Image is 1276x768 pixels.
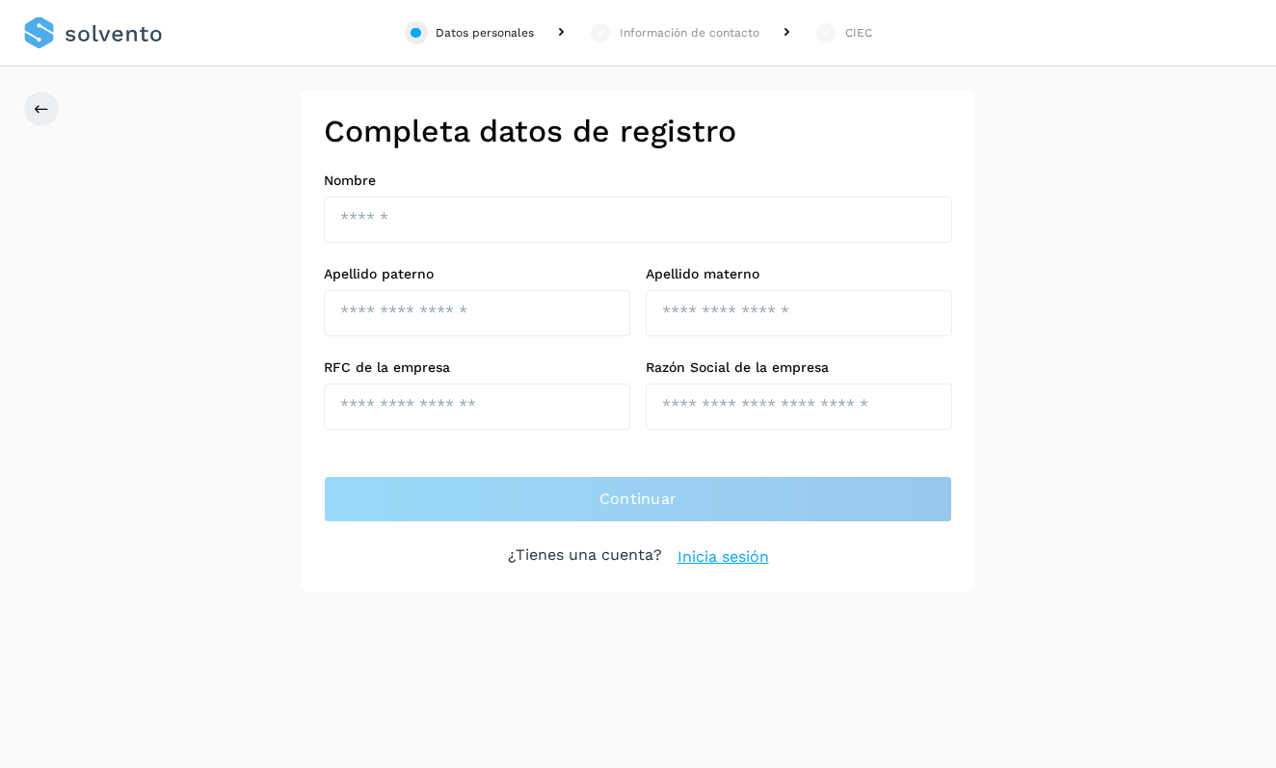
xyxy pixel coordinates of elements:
label: Apellido materno [646,266,952,282]
h2: Completa datos de registro [324,113,952,149]
span: Continuar [599,489,678,510]
div: Información de contacto [620,24,759,41]
label: RFC de la empresa [324,359,630,376]
a: Inicia sesión [678,545,769,569]
div: Datos personales [436,24,534,41]
button: Continuar [324,476,952,522]
label: Apellido paterno [324,266,630,282]
label: Razón Social de la empresa [646,359,952,376]
label: Nombre [324,172,952,189]
div: CIEC [845,24,872,41]
p: ¿Tienes una cuenta? [508,545,662,569]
